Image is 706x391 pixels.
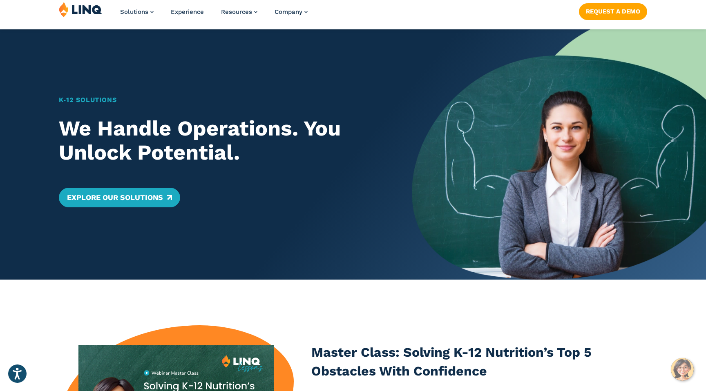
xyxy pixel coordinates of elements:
[671,358,694,381] button: Hello, have a question? Let’s chat.
[59,188,180,207] a: Explore Our Solutions
[59,2,102,17] img: LINQ | K‑12 Software
[275,8,308,16] a: Company
[221,8,252,16] span: Resources
[120,8,148,16] span: Solutions
[579,3,647,20] a: Request a Demo
[412,29,706,280] img: Home Banner
[579,2,647,20] nav: Button Navigation
[120,2,308,29] nav: Primary Navigation
[59,116,383,165] h2: We Handle Operations. You Unlock Potential.
[171,8,204,16] a: Experience
[59,95,383,105] h1: K‑12 Solutions
[275,8,302,16] span: Company
[221,8,257,16] a: Resources
[311,343,597,380] h3: Master Class: Solving K-12 Nutrition’s Top 5 Obstacles With Confidence
[120,8,154,16] a: Solutions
